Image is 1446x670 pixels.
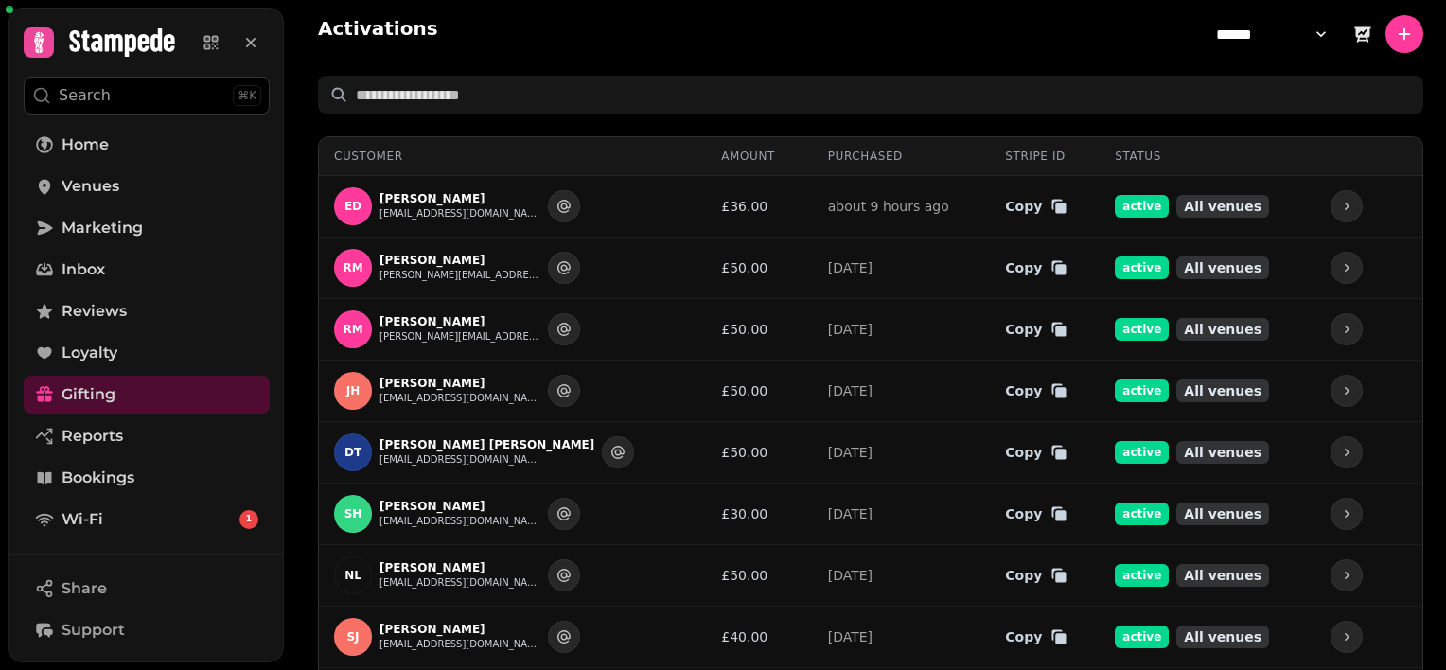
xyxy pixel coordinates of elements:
span: NL [344,569,361,582]
button: Copy [1005,381,1068,400]
span: All venues [1176,626,1269,648]
span: All venues [1176,195,1269,218]
span: SH [344,507,362,520]
span: Reports [62,425,123,448]
button: Send to [548,252,580,284]
span: Reviews [62,300,127,323]
button: Send to [548,313,580,345]
button: Copy [1005,566,1068,585]
a: Inbox [24,251,270,289]
div: £30.00 [721,504,797,523]
div: Stripe ID [1005,149,1084,164]
a: [DATE] [828,322,873,337]
a: about 9 hours ago [828,199,949,214]
a: Loyalty [24,334,270,372]
button: more [1331,559,1363,591]
span: All venues [1176,502,1269,525]
a: [DATE] [828,260,873,275]
button: more [1331,313,1363,345]
span: 1 [246,513,252,526]
div: Status [1115,149,1300,164]
a: Bookings [24,459,270,497]
a: Wi-Fi1 [24,501,270,538]
button: more [1331,436,1363,468]
a: Gifting [24,376,270,414]
span: JH [346,384,361,397]
button: [EMAIL_ADDRESS][DOMAIN_NAME] [379,206,540,221]
p: [PERSON_NAME] [379,314,540,329]
a: [DATE] [828,383,873,398]
div: £40.00 [721,627,797,646]
span: All venues [1176,441,1269,464]
button: Copy [1005,627,1068,646]
span: All venues [1176,318,1269,341]
button: Send to [548,559,580,591]
p: [PERSON_NAME] [379,499,540,514]
a: Reports [24,417,270,455]
span: active [1115,502,1169,525]
a: [DATE] [828,568,873,583]
a: Venues [24,167,270,205]
span: RM [343,323,362,336]
span: active [1115,379,1169,402]
div: £50.00 [721,381,797,400]
span: All venues [1176,256,1269,279]
div: Amount [721,149,797,164]
span: Share [62,577,107,600]
span: active [1115,195,1169,218]
button: [PERSON_NAME][EMAIL_ADDRESS][DOMAIN_NAME] [379,329,540,344]
span: RM [343,261,362,274]
span: Support [62,619,125,642]
div: £36.00 [721,197,797,216]
button: [EMAIL_ADDRESS][DOMAIN_NAME] [379,391,540,406]
p: Search [59,84,111,107]
span: active [1115,441,1169,464]
a: [DATE] [828,629,873,644]
a: [DATE] [828,445,873,460]
span: Marketing [62,217,143,239]
p: [PERSON_NAME] [379,622,540,637]
button: [EMAIL_ADDRESS][DOMAIN_NAME] [379,575,540,591]
span: Inbox [62,258,105,281]
button: Send to [602,436,634,468]
button: Copy [1005,197,1068,216]
span: Wi-Fi [62,508,103,531]
a: [DATE] [828,506,873,521]
div: £50.00 [721,258,797,277]
div: £50.00 [721,566,797,585]
span: ED [344,200,361,213]
span: Gifting [62,383,115,406]
button: Send to [548,498,580,530]
span: SJ [346,630,359,644]
span: active [1115,564,1169,587]
button: Share [24,570,270,608]
button: more [1331,190,1363,222]
p: [PERSON_NAME] [379,376,540,391]
button: Search⌘K [24,77,270,115]
button: Copy [1005,320,1068,339]
button: Copy [1005,258,1068,277]
div: Purchased [828,149,976,164]
span: active [1115,256,1169,279]
div: Customer [334,149,691,164]
button: more [1331,252,1363,284]
a: Marketing [24,209,270,247]
button: more [1331,621,1363,653]
p: [PERSON_NAME] [379,253,540,268]
button: [PERSON_NAME][EMAIL_ADDRESS][DOMAIN_NAME] [379,268,540,283]
span: DT [344,446,361,459]
button: Copy [1005,504,1068,523]
button: more [1331,375,1363,407]
button: Send to [548,621,580,653]
span: All venues [1176,379,1269,402]
a: Reviews [24,292,270,330]
button: Send to [548,190,580,222]
div: £50.00 [721,443,797,462]
div: £50.00 [721,320,797,339]
span: Home [62,133,109,156]
button: Copy [1005,443,1068,462]
a: Home [24,126,270,164]
button: [EMAIL_ADDRESS][DOMAIN_NAME] [379,514,540,529]
span: active [1115,318,1169,341]
button: [EMAIL_ADDRESS][DOMAIN_NAME] [379,452,540,467]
